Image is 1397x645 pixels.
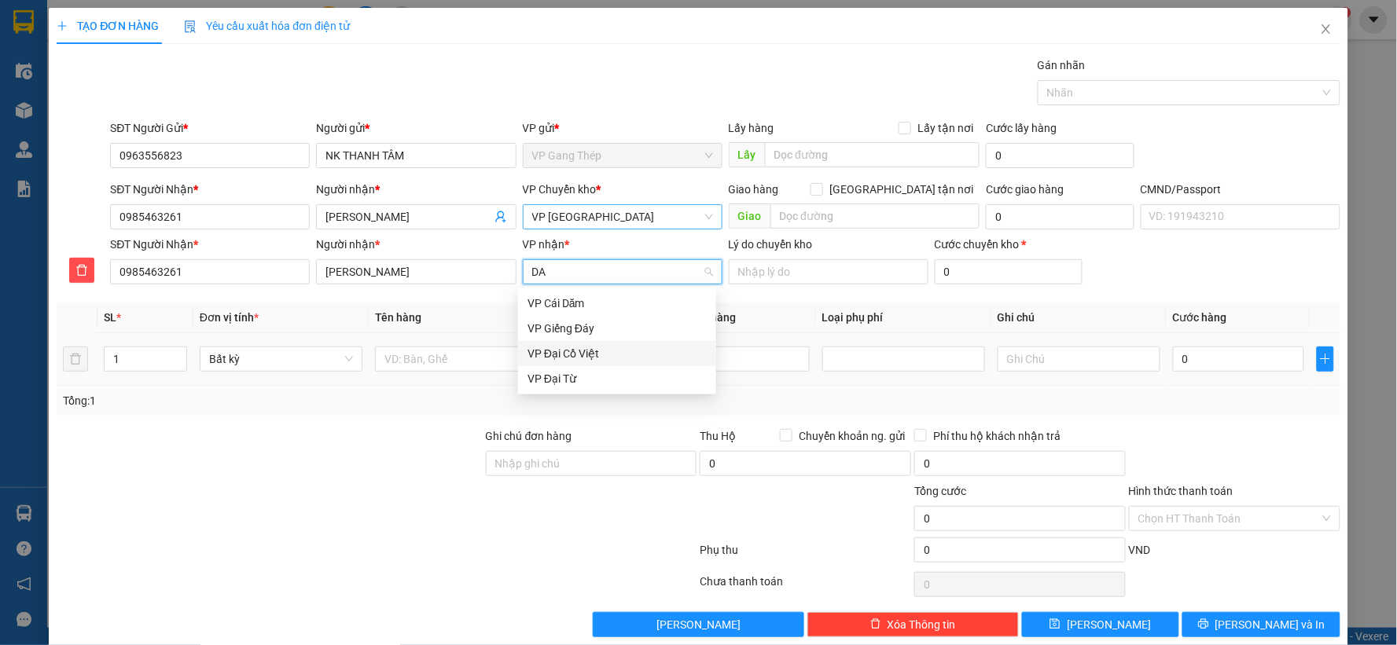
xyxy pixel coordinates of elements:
span: Giao hàng [729,183,779,196]
span: VND [1129,544,1151,556]
b: GỬI : VP Gang Thép [20,107,211,133]
span: Thu Hộ [700,430,736,442]
label: Gán nhãn [1038,59,1086,71]
th: Ghi chú [991,302,1167,333]
div: SĐT Người Gửi [110,119,310,137]
input: VD: Bàn, Ghế [375,346,538,372]
span: [GEOGRAPHIC_DATA] tận nơi [823,181,980,198]
label: Cước lấy hàng [986,122,1057,134]
div: Chưa thanh toán [698,573,913,600]
li: 271 - [PERSON_NAME] - [GEOGRAPHIC_DATA] - [GEOGRAPHIC_DATA] [147,38,657,58]
input: Ghi chú đơn hàng [486,451,697,476]
div: VP Đại Cồ Việt [518,341,716,366]
div: VP Cái Dăm [528,295,707,312]
div: Tổng: 1 [63,392,539,409]
span: [PERSON_NAME] [1067,616,1151,633]
span: VP nhận [523,238,565,251]
span: close [1320,23,1333,35]
input: Cước lấy hàng [986,143,1134,168]
button: delete [63,346,88,372]
input: Ghi Chú [998,346,1160,372]
span: Cước hàng [1173,311,1227,324]
th: Loại phụ phí [816,302,991,333]
div: VP Đại Cồ Việt [528,345,707,362]
img: logo.jpg [20,20,138,98]
span: TẠO ĐƠN HÀNG [57,20,159,32]
input: Dọc đường [770,203,980,229]
span: Tổng cước [914,485,966,497]
span: Đơn vị tính [200,311,259,324]
span: Chuyển khoản ng. gửi [792,427,911,445]
span: printer [1198,618,1209,631]
div: Cước chuyển kho [935,236,1083,253]
span: VP Yên Bình [532,205,713,229]
input: Lý do chuyển kho [729,259,928,284]
div: SĐT Người Nhận [110,236,310,253]
span: Phí thu hộ khách nhận trả [927,427,1067,445]
span: SL [104,311,116,324]
span: Lấy tận nơi [911,119,980,137]
div: Phụ thu [698,541,913,569]
div: VP Cái Dăm [518,291,716,316]
span: [PERSON_NAME] và In [1215,616,1325,633]
input: SĐT người nhận [110,259,310,284]
div: VP Đại Từ [528,370,707,387]
div: VP Giếng Đáy [518,316,716,341]
span: delete [870,618,881,631]
button: delete [69,258,94,283]
button: printer[PERSON_NAME] và In [1182,612,1340,637]
button: [PERSON_NAME] [593,612,804,637]
span: VP Gang Thép [532,144,713,167]
span: VP Chuyển kho [523,183,597,196]
span: plus [57,20,68,31]
span: Tên hàng [375,311,421,324]
span: plus [1318,353,1333,365]
span: Lấy [729,142,765,167]
label: Cước giao hàng [986,183,1064,196]
div: CMND/Passport [1141,181,1340,198]
div: Người nhận [316,236,516,253]
span: [PERSON_NAME] [656,616,741,633]
input: 0 [678,346,810,372]
span: delete [70,264,94,277]
button: plus [1317,346,1334,372]
span: Bất kỳ [209,347,353,371]
div: VP gửi [523,119,722,137]
div: Người gửi [316,119,516,137]
label: Ghi chú đơn hàng [486,430,572,442]
span: user-add [494,211,507,223]
button: Close [1304,8,1348,52]
input: Cước giao hàng [986,204,1134,229]
input: Tên người nhận [316,259,516,284]
input: Dọc đường [765,142,980,167]
span: save [1050,618,1061,631]
span: Lấy hàng [729,122,774,134]
button: deleteXóa Thông tin [807,612,1019,637]
label: Lý do chuyển kho [729,238,813,251]
button: save[PERSON_NAME] [1022,612,1180,637]
span: Giao [729,203,770,229]
div: Người nhận [316,181,516,198]
div: VP Đại Từ [518,366,716,391]
img: icon [184,20,197,33]
label: Hình thức thanh toán [1129,485,1233,497]
span: Xóa Thông tin [888,616,956,633]
div: SĐT Người Nhận [110,181,310,198]
div: VP Giếng Đáy [528,320,707,337]
span: Yêu cầu xuất hóa đơn điện tử [184,20,350,32]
